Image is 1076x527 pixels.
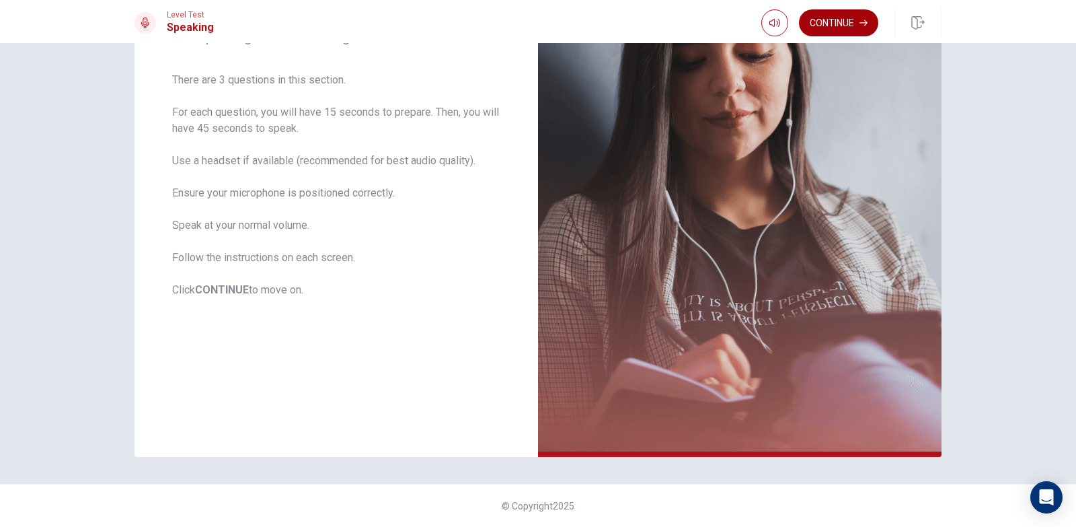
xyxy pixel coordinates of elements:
[167,20,214,36] h1: Speaking
[195,283,249,296] b: CONTINUE
[1030,481,1063,514] div: Open Intercom Messenger
[502,501,574,512] span: © Copyright 2025
[172,72,500,298] span: There are 3 questions in this section. For each question, you will have 15 seconds to prepare. Th...
[167,10,214,20] span: Level Test
[799,9,878,36] button: Continue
